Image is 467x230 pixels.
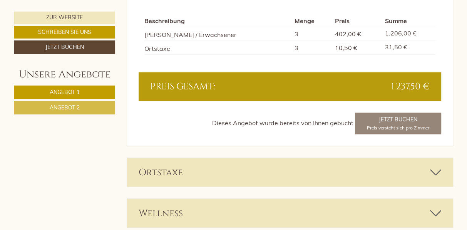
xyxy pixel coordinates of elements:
[382,15,435,27] th: Summe
[335,44,357,52] span: 10,50 €
[391,80,430,93] span: 1.237,50 €
[14,26,115,39] a: Schreiben Sie uns
[144,15,291,27] th: Beschreibung
[332,15,382,27] th: Preis
[291,41,332,55] td: 3
[14,40,115,54] a: Jetzt buchen
[50,104,80,111] span: Angebot 2
[291,15,332,27] th: Menge
[14,12,115,24] a: Zur Website
[144,27,291,41] td: [PERSON_NAME] / Erwachsener
[355,113,441,134] a: Jetzt buchenPreis versteht sich pro Zimmer
[367,125,429,131] span: Preis versteht sich pro Zimmer
[14,67,115,82] div: Unsere Angebote
[382,27,435,41] td: 1.206,00 €
[144,80,290,93] div: Preis gesamt:
[212,119,353,127] span: Dieses Angebot wurde bereits von Ihnen gebucht
[127,199,453,228] div: Wellness
[50,89,80,96] span: Angebot 1
[291,27,332,41] td: 3
[144,41,291,55] td: Ortstaxe
[382,41,435,55] td: 31,50 €
[335,30,361,38] span: 402,00 €
[127,158,453,187] div: Ortstaxe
